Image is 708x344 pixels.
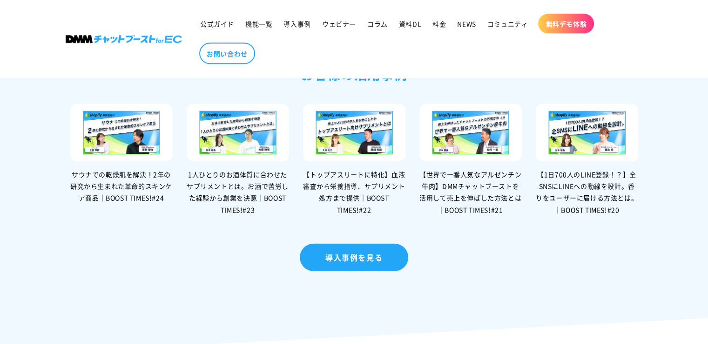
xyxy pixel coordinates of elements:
[419,104,522,162] img: 【世界で一番人気なアルゼンチン牛肉】DMMチャットブーストを活用して売上を伸ばした方法とは｜BOOST TIMES!#21
[283,20,310,28] span: 導入事例
[195,14,240,34] a: 公式ガイド
[432,20,446,28] span: 料金
[367,20,388,28] span: コラム
[393,14,427,34] a: 資料DL
[199,43,255,64] a: お問い合わせ
[278,14,316,34] a: 導入事例
[419,104,522,215] a: 【世界で一番人気なアルゼンチン牛肉】DMMチャットブーストを活用して売上を伸ばした方法とは｜BOOST TIMES!#21 【世界で一番人気なアルゼンチン牛肉】DMMチャットブーストを活用して売...
[207,49,248,58] span: お問い合わせ
[66,35,182,43] img: 株式会社DMM Boost
[322,20,356,28] span: ウェビナー
[245,20,272,28] span: 機能一覧
[70,169,173,204] div: サウナでの乾燥肌を解決！2年の研究から生まれた革命的スキンケア商品｜BOOST TIMES!#24
[303,169,405,216] div: 【トップアスリートに特化】血液審査から栄養指導、サプリメント処方まで提供｜BOOST TIMES!#22
[70,104,173,162] img: サウナでの乾燥肌を解決！2年の研究から生まれた革命的スキンケア商品｜BOOST TIMES!#24
[427,14,452,34] a: 料金
[399,20,421,28] span: 資料DL
[187,104,289,215] a: 1人ひとりのお酒体質に合わせたサプリメントとは。お酒で苦労した経験から創業を決意｜BOOST TIMES!#23 1人ひとりのお酒体質に合わせたサプリメントとは。お酒で苦労した経験から創業を決意...
[487,20,528,28] span: コミュニティ
[187,169,289,216] div: 1人ひとりのお酒体質に合わせたサプリメントとは。お酒で苦労した経験から創業を決意｜BOOST TIMES!#23
[70,104,173,204] a: サウナでの乾燥肌を解決！2年の研究から生まれた革命的スキンケア商品｜BOOST TIMES!#24 サウナでの乾燥肌を解決！2年の研究から生まれた革命的スキンケア商品｜BOOST TIMES!#24
[536,104,638,215] a: 【1日700人のLINE登録！？】全SNSにLINEへの動線を設計。香りをユーザーに届ける方法とは。｜BOOST TIMES!#20 【1日700人のLINE登録！？】全SNSにLINEへの動線...
[303,104,405,215] a: 【トップアスリートに特化】血液審査から栄養指導、サプリメント処方まで提供｜BOOST TIMES!#22 【トップアスリートに特化】血液審査から栄養指導、サプリメント処方まで提供｜BOOST T...
[300,244,408,271] a: 導入事例を見る
[482,14,534,34] a: コミュニティ
[187,104,289,162] img: 1人ひとりのお酒体質に合わせたサプリメントとは。お酒で苦労した経験から創業を決意｜BOOST TIMES!#23
[536,169,638,216] div: 【1日700人のLINE登録！？】全SNSにLINEへの動線を設計。香りをユーザーに届ける方法とは。｜BOOST TIMES!#20
[362,14,393,34] a: コラム
[538,14,594,34] a: 無料デモ体験
[317,14,362,34] a: ウェビナー
[303,104,405,162] img: 【トップアスリートに特化】血液審査から栄養指導、サプリメント処方まで提供｜BOOST TIMES!#22
[457,20,476,28] span: NEWS
[452,14,481,34] a: NEWS
[240,14,278,34] a: 機能一覧
[200,20,234,28] span: 公式ガイド
[536,104,638,162] img: 【1日700人のLINE登録！？】全SNSにLINEへの動線を設計。香りをユーザーに届ける方法とは。｜BOOST TIMES!#20
[546,20,587,28] span: 無料デモ体験
[419,169,522,216] div: 【世界で一番人気なアルゼンチン牛肉】DMMチャットブーストを活用して売上を伸ばした方法とは｜BOOST TIMES!#21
